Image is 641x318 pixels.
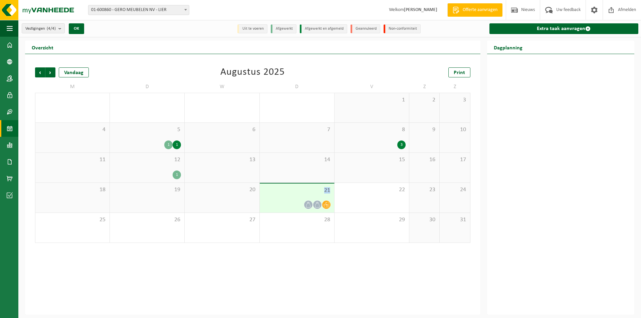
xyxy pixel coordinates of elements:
button: OK [69,23,84,34]
div: Vandaag [59,67,89,77]
count: (4/4) [47,26,56,31]
span: 25 [39,216,106,224]
td: D [260,81,335,93]
span: 2 [413,96,436,104]
span: 9 [413,126,436,133]
a: Extra taak aanvragen [489,23,638,34]
span: 20 [188,186,256,194]
span: 13 [188,156,256,164]
li: Uit te voeren [237,24,267,33]
span: 5 [113,126,181,133]
td: D [110,81,185,93]
td: Z [440,81,470,93]
span: 01-600860 - GERO MEUBELEN NV - LIER [88,5,189,15]
span: 16 [413,156,436,164]
li: Afgewerkt [271,24,296,33]
span: 31 [443,216,466,224]
td: W [185,81,259,93]
div: 3 [397,140,406,149]
span: 27 [188,216,256,224]
span: 3 [443,96,466,104]
span: 26 [113,216,181,224]
span: 28 [263,216,331,224]
span: 4 [39,126,106,133]
a: Print [448,67,470,77]
span: 22 [338,186,406,194]
span: Vorige [35,67,45,77]
span: 8 [338,126,406,133]
span: 7 [263,126,331,133]
span: Volgende [45,67,55,77]
td: V [335,81,409,93]
span: 11 [39,156,106,164]
div: 1 [173,171,181,179]
td: Z [409,81,440,93]
button: Vestigingen(4/4) [22,23,65,33]
div: 1 [164,140,173,149]
li: Non-conformiteit [384,24,421,33]
span: 14 [263,156,331,164]
span: Offerte aanvragen [461,7,499,13]
li: Afgewerkt en afgemeld [300,24,347,33]
span: Vestigingen [25,24,56,34]
span: 30 [413,216,436,224]
span: 19 [113,186,181,194]
span: 12 [113,156,181,164]
a: Offerte aanvragen [447,3,502,17]
span: Print [454,70,465,75]
td: M [35,81,110,93]
span: 1 [338,96,406,104]
span: 6 [188,126,256,133]
span: 24 [443,186,466,194]
span: 18 [39,186,106,194]
div: 1 [173,140,181,149]
h2: Dagplanning [487,41,529,54]
span: 23 [413,186,436,194]
div: Augustus 2025 [220,67,285,77]
li: Geannuleerd [351,24,380,33]
span: 21 [263,187,331,194]
span: 10 [443,126,466,133]
span: 15 [338,156,406,164]
span: 29 [338,216,406,224]
span: 17 [443,156,466,164]
h2: Overzicht [25,41,60,54]
strong: [PERSON_NAME] [404,7,437,12]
